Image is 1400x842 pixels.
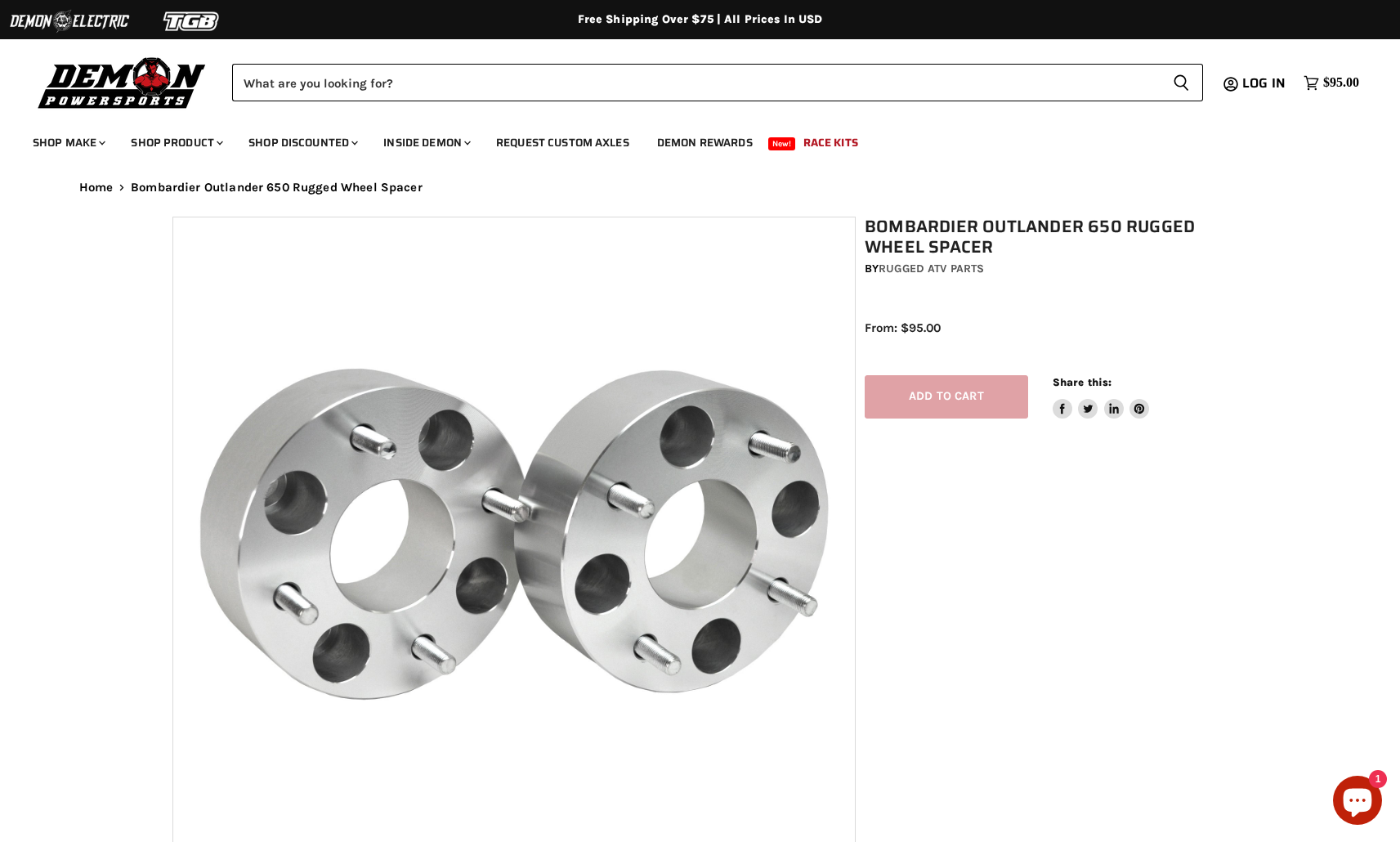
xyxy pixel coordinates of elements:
[8,6,131,37] img: Demon Electric Logo 2
[768,137,796,150] span: New!
[1053,375,1150,419] aside: Share this:
[1160,64,1203,101] button: Search
[79,181,114,195] a: Home
[1242,73,1286,93] span: Log in
[1053,376,1112,388] span: Share this:
[1323,75,1359,91] span: $95.00
[1328,776,1387,829] inbox-online-store-chat: Shopify online store chat
[131,6,253,37] img: TGB Logo 2
[865,260,1237,278] div: by
[47,12,1354,27] div: Free Shipping Over $75 | All Prices In USD
[1295,71,1367,95] a: $95.00
[865,217,1237,258] h1: Bombardier Outlander 650 Rugged Wheel Spacer
[645,126,765,159] a: Demon Rewards
[1235,76,1295,91] a: Log in
[119,126,233,159] a: Shop Product
[20,126,115,159] a: Shop Make
[791,126,870,159] a: Race Kits
[484,126,642,159] a: Request Custom Axles
[20,119,1355,159] ul: Main menu
[131,181,423,195] span: Bombardier Outlander 650 Rugged Wheel Spacer
[232,64,1203,101] form: Product
[232,64,1160,101] input: Search
[879,262,984,275] a: Rugged ATV Parts
[371,126,481,159] a: Inside Demon
[236,126,368,159] a: Shop Discounted
[865,320,941,335] span: From: $95.00
[47,181,1354,195] nav: Breadcrumbs
[33,53,212,111] img: Demon Powersports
